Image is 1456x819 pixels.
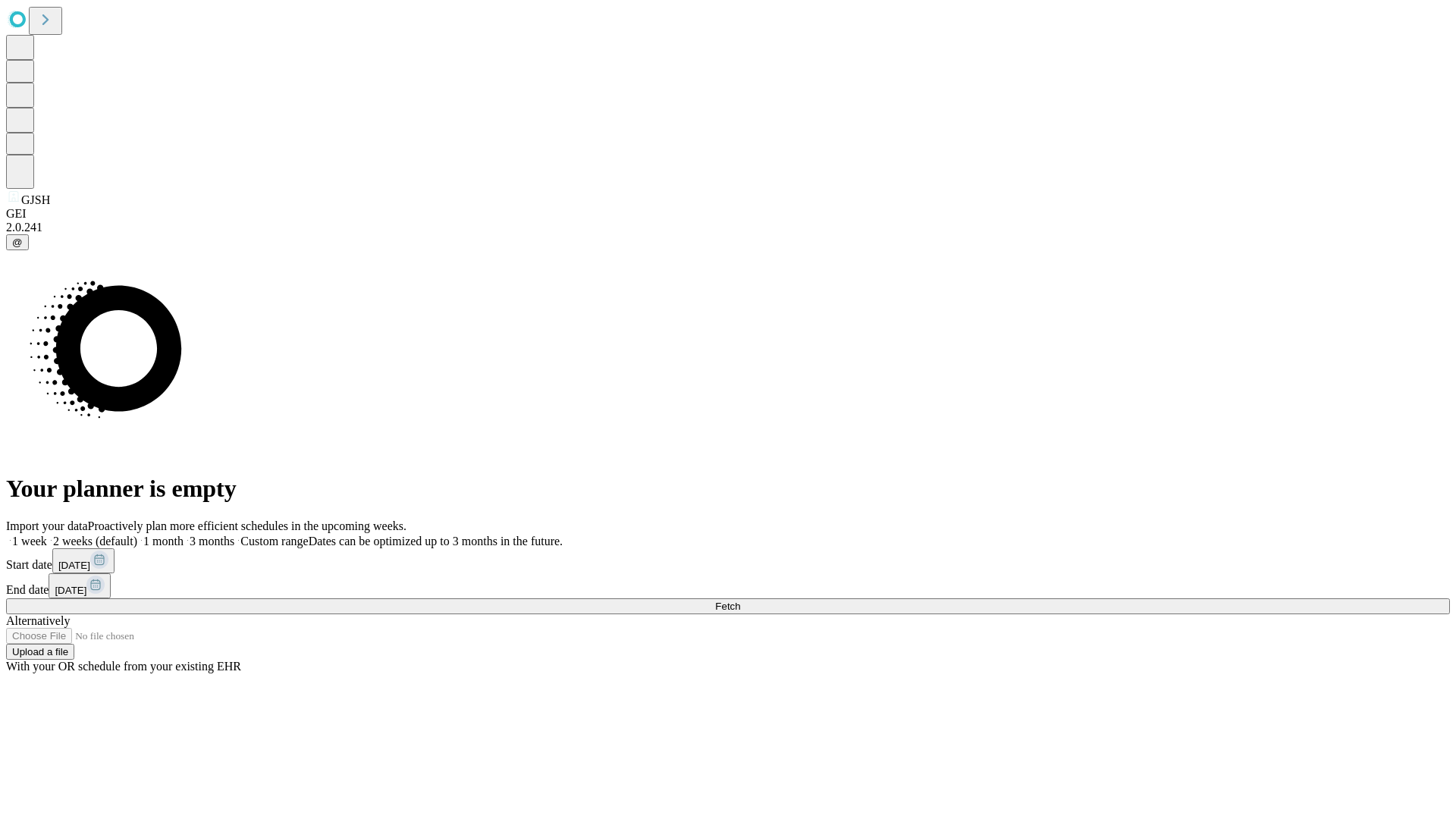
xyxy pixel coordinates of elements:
span: [DATE] [58,560,90,571]
span: Import your data [6,519,88,532]
div: Start date [6,548,1450,573]
span: Alternatively [6,614,70,627]
span: Fetch [715,601,740,612]
span: Custom range [240,535,308,548]
button: [DATE] [49,573,111,598]
button: [DATE] [52,548,115,573]
button: @ [6,234,29,250]
span: With your OR schedule from your existing EHR [6,660,241,673]
div: 2.0.241 [6,221,1450,234]
span: [DATE] [55,585,86,596]
span: GJSH [21,193,50,206]
div: GEI [6,207,1450,221]
span: 1 week [12,535,47,548]
button: Fetch [6,598,1450,614]
span: 2 weeks (default) [53,535,137,548]
span: Proactively plan more efficient schedules in the upcoming weeks. [88,519,406,532]
span: 1 month [143,535,184,548]
span: 3 months [190,535,234,548]
span: @ [12,237,23,248]
span: Dates can be optimized up to 3 months in the future. [309,535,563,548]
button: Upload a file [6,644,74,660]
div: End date [6,573,1450,598]
h1: Your planner is empty [6,475,1450,503]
